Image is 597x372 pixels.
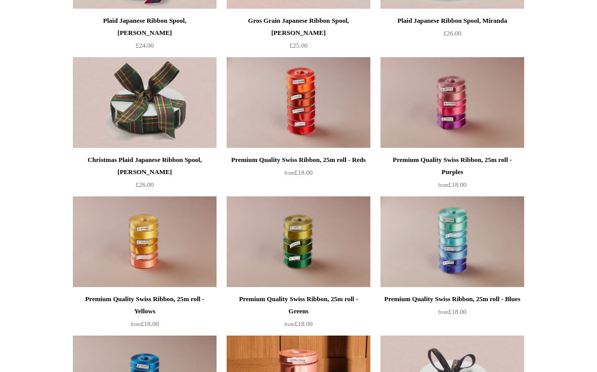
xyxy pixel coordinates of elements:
[227,57,370,148] img: Premium Quality Swiss Ribbon, 25m roll - Reds
[383,293,522,305] div: Premium Quality Swiss Ribbon, 25m roll - Blues
[284,321,294,327] span: from
[383,154,522,178] div: Premium Quality Swiss Ribbon, 25m roll - Purples
[136,42,154,49] span: £24.00
[443,29,461,37] span: £26.00
[73,293,217,335] a: Premium Quality Swiss Ribbon, 25m roll - Yellows from£18.00
[73,57,217,148] a: Christmas Plaid Japanese Ribbon Spool, Babette Christmas Plaid Japanese Ribbon Spool, Babette
[131,321,141,327] span: from
[229,154,368,166] div: Premium Quality Swiss Ribbon, 25m roll - Reds
[438,181,466,188] span: £18.00
[227,196,370,287] img: Premium Quality Swiss Ribbon, 25m roll - Greens
[380,293,524,335] a: Premium Quality Swiss Ribbon, 25m roll - Blues from£18.00
[380,15,524,56] a: Plaid Japanese Ribbon Spool, Miranda £26.00
[75,15,214,39] div: Plaid Japanese Ribbon Spool, [PERSON_NAME]
[75,154,214,178] div: Christmas Plaid Japanese Ribbon Spool, [PERSON_NAME]
[73,154,217,195] a: Christmas Plaid Japanese Ribbon Spool, [PERSON_NAME] £26.00
[284,320,313,327] span: £18.00
[73,15,217,56] a: Plaid Japanese Ribbon Spool, [PERSON_NAME] £24.00
[75,293,214,317] div: Premium Quality Swiss Ribbon, 25m roll - Yellows
[284,169,313,176] span: £18.00
[380,57,524,148] a: Premium Quality Swiss Ribbon, 25m roll - Purples Premium Quality Swiss Ribbon, 25m roll - Purples
[289,42,308,49] span: £25.00
[380,154,524,195] a: Premium Quality Swiss Ribbon, 25m roll - Purples from£18.00
[380,196,524,287] a: Premium Quality Swiss Ribbon, 25m roll - Blues Premium Quality Swiss Ribbon, 25m roll - Blues
[380,196,524,287] img: Premium Quality Swiss Ribbon, 25m roll - Blues
[73,57,217,148] img: Christmas Plaid Japanese Ribbon Spool, Babette
[227,15,370,56] a: Gros Grain Japanese Ribbon Spool, [PERSON_NAME] £25.00
[229,15,368,39] div: Gros Grain Japanese Ribbon Spool, [PERSON_NAME]
[73,196,217,287] a: Premium Quality Swiss Ribbon, 25m roll - Yellows Premium Quality Swiss Ribbon, 25m roll - Yellows
[438,308,466,315] span: £18.00
[380,57,524,148] img: Premium Quality Swiss Ribbon, 25m roll - Purples
[73,196,217,287] img: Premium Quality Swiss Ribbon, 25m roll - Yellows
[227,196,370,287] a: Premium Quality Swiss Ribbon, 25m roll - Greens Premium Quality Swiss Ribbon, 25m roll - Greens
[229,293,368,317] div: Premium Quality Swiss Ribbon, 25m roll - Greens
[227,154,370,195] a: Premium Quality Swiss Ribbon, 25m roll - Reds from£18.00
[383,15,522,27] div: Plaid Japanese Ribbon Spool, Miranda
[227,57,370,148] a: Premium Quality Swiss Ribbon, 25m roll - Reds Premium Quality Swiss Ribbon, 25m roll - Reds
[438,182,448,188] span: from
[227,293,370,335] a: Premium Quality Swiss Ribbon, 25m roll - Greens from£18.00
[438,309,448,315] span: from
[284,170,294,176] span: from
[131,320,159,327] span: £18.00
[136,181,154,188] span: £26.00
